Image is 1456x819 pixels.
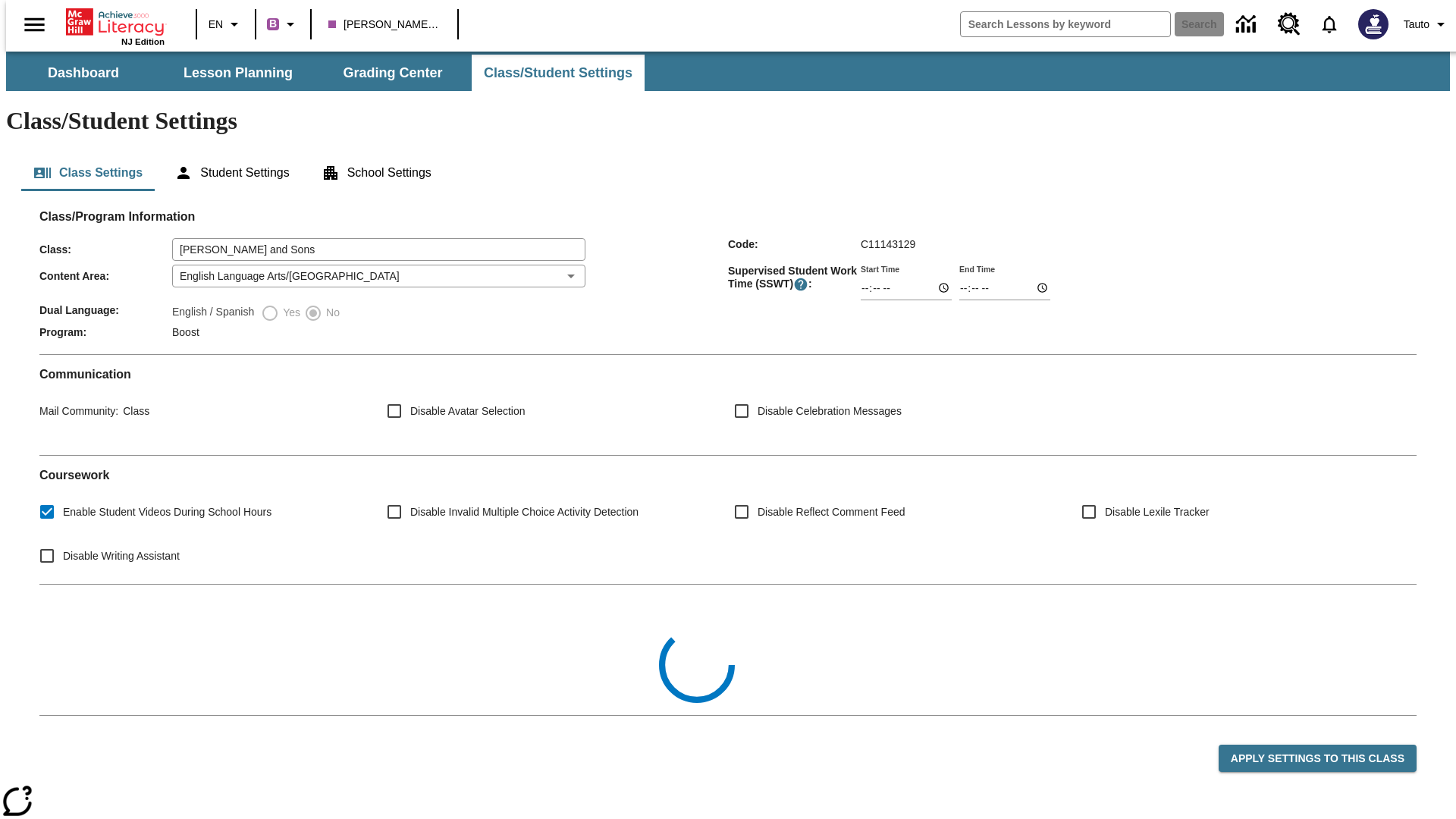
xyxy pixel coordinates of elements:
button: Profile/Settings [1398,11,1456,38]
span: Disable Invalid Multiple Choice Activity Detection [410,504,639,520]
input: search field [961,12,1170,36]
span: Grading Center [343,64,442,82]
div: Coursework [39,468,1417,572]
button: Supervised Student Work Time is the timeframe when students can take LevelSet and when lessons ar... [793,277,808,292]
h2: Communication [39,367,1417,381]
span: Class : [39,243,172,256]
button: Language: EN, Select a language [202,11,250,38]
span: Disable Reflect Comment Feed [758,504,905,520]
div: English Language Arts/[GEOGRAPHIC_DATA] [172,265,585,287]
div: SubNavbar [6,52,1450,91]
span: Enable Student Videos During School Hours [63,504,271,520]
span: Mail Community : [39,405,118,417]
span: Yes [279,305,300,321]
span: C11143129 [861,238,915,250]
span: Code : [728,238,861,250]
a: Data Center [1227,4,1269,45]
a: Notifications [1310,5,1349,44]
a: Home [66,7,165,37]
div: Communication [39,367,1417,443]
button: Grading Center [317,55,469,91]
span: Disable Celebration Messages [758,403,902,419]
div: Home [66,5,165,46]
span: Program : [39,326,172,338]
div: SubNavbar [6,55,646,91]
h2: Course work [39,468,1417,482]
span: Tauto [1404,17,1429,33]
div: Class/Student Settings [21,155,1435,191]
span: Supervised Student Work Time (SSWT) : [728,265,861,292]
span: Content Area : [39,270,172,282]
div: Class Collections [39,597,1417,703]
span: Disable Avatar Selection [410,403,526,419]
h2: Class/Program Information [39,209,1417,224]
span: Class/Student Settings [484,64,632,82]
button: Select a new avatar [1349,5,1398,44]
input: Class [172,238,585,261]
button: Dashboard [8,55,159,91]
span: Dashboard [48,64,119,82]
button: Open side menu [12,2,57,47]
button: Apply Settings to this Class [1219,745,1417,773]
div: Class/Program Information [39,224,1417,342]
span: Lesson Planning [184,64,293,82]
span: EN [209,17,223,33]
span: Disable Lexile Tracker [1105,504,1210,520]
span: B [269,14,277,33]
span: Wolff and Sons [328,17,441,33]
span: Boost [172,326,199,338]
label: Start Time [861,263,899,275]
span: Disable Writing Assistant [63,548,180,564]
span: Class [118,405,149,417]
label: English / Spanish [172,304,254,322]
button: Student Settings [162,155,301,191]
h1: Class/Student Settings [6,107,1450,135]
button: Lesson Planning [162,55,314,91]
label: End Time [959,263,995,275]
span: No [322,305,340,321]
button: School Settings [309,155,444,191]
img: Avatar [1358,9,1389,39]
button: Class/Student Settings [472,55,645,91]
span: NJ Edition [121,37,165,46]
a: Resource Center, Will open in new tab [1269,4,1310,45]
span: Dual Language : [39,304,172,316]
button: Boost Class color is purple. Change class color [261,11,306,38]
button: Class Settings [21,155,155,191]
